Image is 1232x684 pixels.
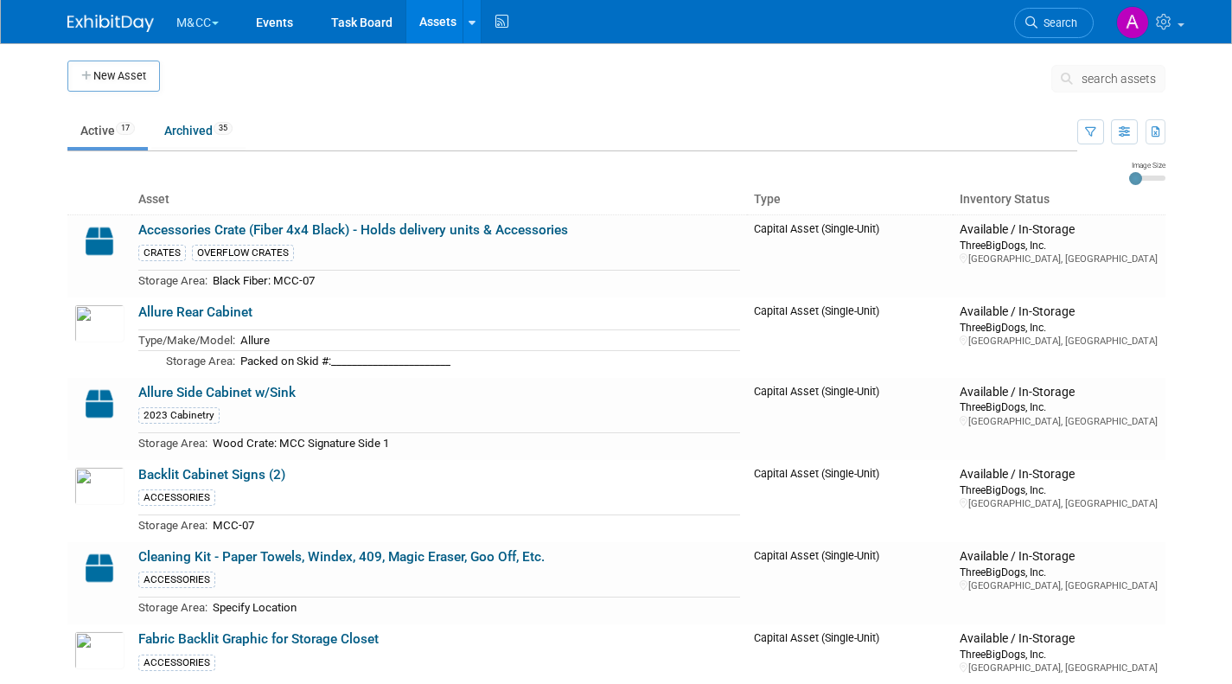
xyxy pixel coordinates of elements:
[747,542,953,624] td: Capital Asset (Single-Unit)
[960,579,1158,592] div: [GEOGRAPHIC_DATA], [GEOGRAPHIC_DATA]
[138,437,207,450] span: Storage Area:
[138,385,296,400] a: Allure Side Cabinet w/Sink
[138,631,379,647] a: Fabric Backlit Graphic for Storage Closet
[67,61,160,92] button: New Asset
[151,114,246,147] a: Archived35
[207,598,741,617] td: Specify Location
[960,549,1158,565] div: Available / In-Storage
[747,378,953,460] td: Capital Asset (Single-Unit)
[207,515,741,535] td: MCC-07
[138,519,207,532] span: Storage Area:
[747,297,953,378] td: Capital Asset (Single-Unit)
[960,662,1158,674] div: [GEOGRAPHIC_DATA], [GEOGRAPHIC_DATA]
[138,274,207,287] span: Storage Area:
[138,407,220,424] div: 2023 Cabinetry
[960,467,1158,483] div: Available / In-Storage
[207,433,741,453] td: Wood Crate: MCC Signature Side 1
[138,304,252,320] a: Allure Rear Cabinet
[960,415,1158,428] div: [GEOGRAPHIC_DATA], [GEOGRAPHIC_DATA]
[960,320,1158,335] div: ThreeBigDogs, Inc.
[960,631,1158,647] div: Available / In-Storage
[192,245,294,261] div: OVERFLOW CRATES
[960,400,1158,414] div: ThreeBigDogs, Inc.
[116,122,135,135] span: 17
[960,483,1158,497] div: ThreeBigDogs, Inc.
[960,304,1158,320] div: Available / In-Storage
[235,330,741,351] td: Allure
[960,647,1158,662] div: ThreeBigDogs, Inc.
[960,222,1158,238] div: Available / In-Storage
[138,655,215,671] div: ACCESSORIES
[747,185,953,214] th: Type
[74,385,124,423] img: Capital-Asset-Icon-2.png
[138,245,186,261] div: CRATES
[747,460,953,542] td: Capital Asset (Single-Unit)
[235,351,741,371] td: Packed on Skid #:_______________________
[67,114,148,147] a: Active17
[131,185,748,214] th: Asset
[138,467,285,483] a: Backlit Cabinet Signs (2)
[138,489,215,506] div: ACCESSORIES
[1014,8,1094,38] a: Search
[1051,65,1165,93] button: search assets
[1129,160,1165,170] div: Image Size
[74,549,124,587] img: Capital-Asset-Icon-2.png
[960,335,1158,348] div: [GEOGRAPHIC_DATA], [GEOGRAPHIC_DATA]
[1082,72,1156,86] span: search assets
[74,222,124,260] img: Capital-Asset-Icon-2.png
[960,497,1158,510] div: [GEOGRAPHIC_DATA], [GEOGRAPHIC_DATA]
[138,330,235,351] td: Type/Make/Model:
[166,355,235,368] span: Storage Area:
[960,385,1158,400] div: Available / In-Storage
[960,253,1158,265] div: [GEOGRAPHIC_DATA], [GEOGRAPHIC_DATA]
[214,122,233,135] span: 35
[138,222,568,238] a: Accessories Crate (Fiber 4x4 Black) - Holds delivery units & Accessories
[138,572,215,588] div: ACCESSORIES
[1037,16,1077,29] span: Search
[67,15,154,32] img: ExhibitDay
[1116,6,1149,39] img: Art Stewart
[207,271,741,291] td: Black Fiber: MCC-07
[747,214,953,297] td: Capital Asset (Single-Unit)
[138,549,545,565] a: Cleaning Kit - Paper Towels, Windex, 409, Magic Eraser, Goo Off, Etc.
[138,601,207,614] span: Storage Area:
[960,238,1158,253] div: ThreeBigDogs, Inc.
[960,565,1158,579] div: ThreeBigDogs, Inc.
